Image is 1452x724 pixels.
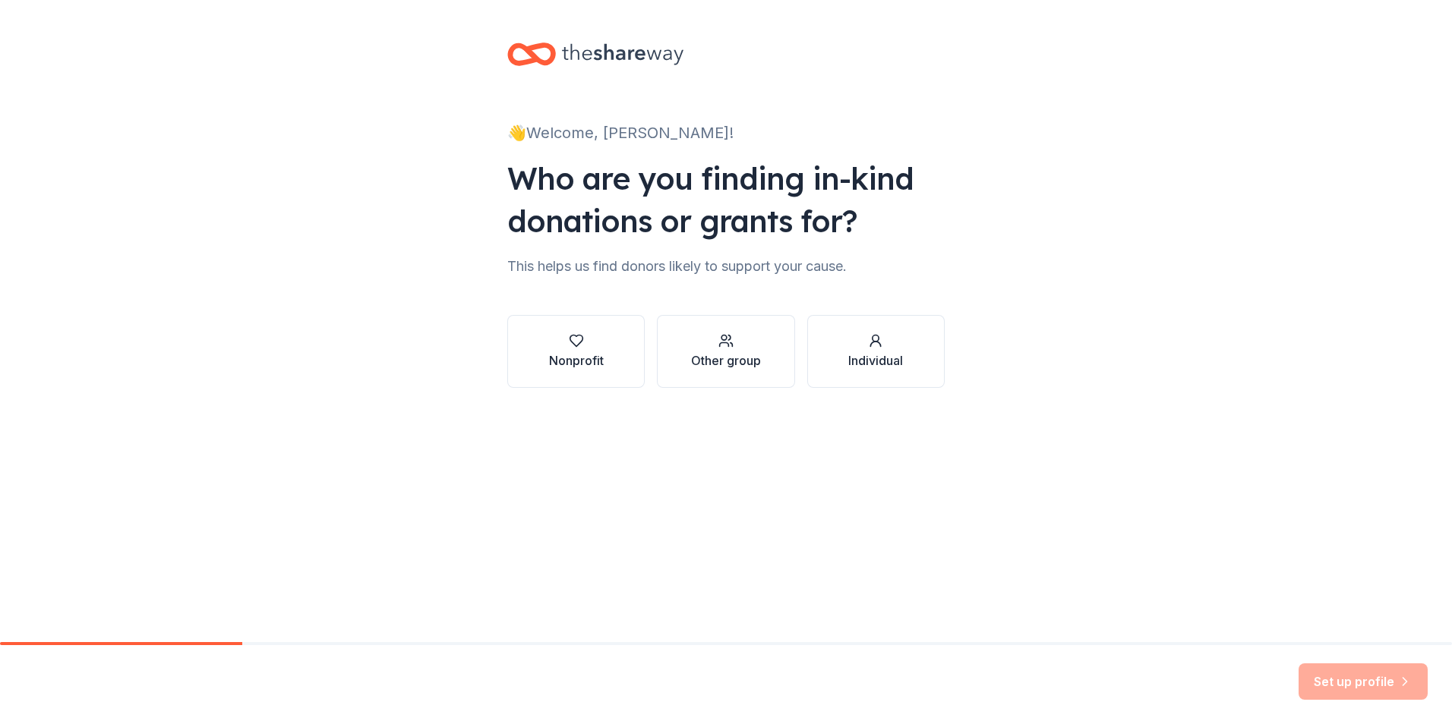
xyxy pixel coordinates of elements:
[657,315,794,388] button: Other group
[691,351,761,370] div: Other group
[507,157,945,242] div: Who are you finding in-kind donations or grants for?
[807,315,945,388] button: Individual
[549,351,604,370] div: Nonprofit
[507,121,945,145] div: 👋 Welcome, [PERSON_NAME]!
[507,254,945,279] div: This helps us find donors likely to support your cause.
[848,351,903,370] div: Individual
[507,315,645,388] button: Nonprofit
